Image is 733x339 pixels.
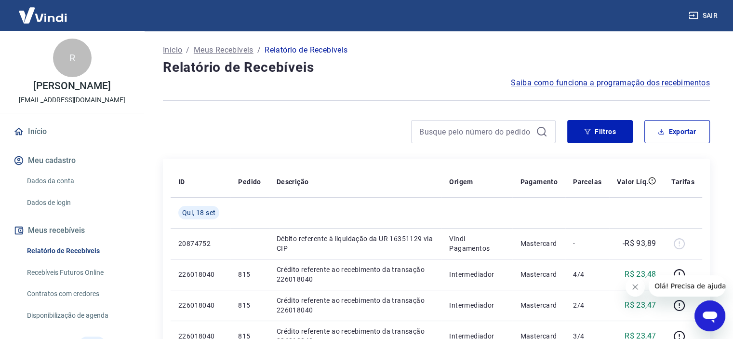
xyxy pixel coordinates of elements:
[625,269,656,280] p: R$ 23,48
[520,177,558,187] p: Pagamento
[520,239,558,248] p: Mastercard
[178,239,223,248] p: 20874752
[520,300,558,310] p: Mastercard
[163,44,182,56] a: Início
[178,177,185,187] p: ID
[257,44,261,56] p: /
[625,299,656,311] p: R$ 23,47
[573,239,601,248] p: -
[644,120,710,143] button: Exportar
[182,208,215,217] span: Qui, 18 set
[23,284,133,304] a: Contratos com credores
[186,44,189,56] p: /
[649,275,725,297] iframe: Mensagem da empresa
[238,270,261,279] p: 815
[12,220,133,241] button: Meus recebíveis
[178,300,223,310] p: 226018040
[23,263,133,283] a: Recebíveis Futuros Online
[6,7,81,14] span: Olá! Precisa de ajuda?
[23,171,133,191] a: Dados da conta
[265,44,347,56] p: Relatório de Recebíveis
[238,300,261,310] p: 815
[419,124,532,139] input: Busque pelo número do pedido
[277,265,434,284] p: Crédito referente ao recebimento da transação 226018040
[449,177,473,187] p: Origem
[617,177,648,187] p: Valor Líq.
[449,270,505,279] p: Intermediador
[520,270,558,279] p: Mastercard
[12,0,74,30] img: Vindi
[53,39,92,77] div: R
[567,120,633,143] button: Filtros
[23,241,133,261] a: Relatório de Recebíveis
[687,7,721,25] button: Sair
[277,296,434,315] p: Crédito referente ao recebimento da transação 226018040
[12,150,133,171] button: Meu cadastro
[12,121,133,142] a: Início
[277,234,434,253] p: Débito referente à liquidação da UR 16351129 via CIP
[23,306,133,325] a: Disponibilização de agenda
[573,300,601,310] p: 2/4
[449,300,505,310] p: Intermediador
[511,77,710,89] a: Saiba como funciona a programação dos recebimentos
[573,270,601,279] p: 4/4
[163,58,710,77] h4: Relatório de Recebíveis
[573,177,601,187] p: Parcelas
[671,177,694,187] p: Tarifas
[626,277,645,297] iframe: Fechar mensagem
[19,95,125,105] p: [EMAIL_ADDRESS][DOMAIN_NAME]
[33,81,110,91] p: [PERSON_NAME]
[449,234,505,253] p: Vindi Pagamentos
[238,177,261,187] p: Pedido
[194,44,253,56] a: Meus Recebíveis
[277,177,309,187] p: Descrição
[623,238,656,249] p: -R$ 93,89
[694,300,725,331] iframe: Botão para abrir a janela de mensagens
[178,270,223,279] p: 226018040
[23,193,133,213] a: Dados de login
